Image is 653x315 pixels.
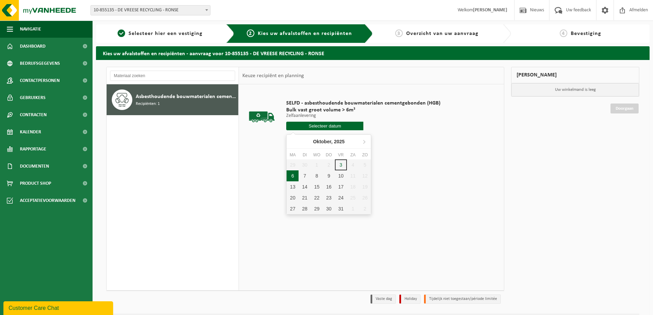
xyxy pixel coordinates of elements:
[335,170,347,181] div: 10
[299,203,311,214] div: 28
[99,29,221,38] a: 1Selecteer hier een vestiging
[287,181,299,192] div: 13
[371,294,396,304] li: Vaste dag
[323,203,335,214] div: 30
[286,113,440,118] p: Zelfaanlevering
[136,93,237,101] span: Asbesthoudende bouwmaterialen cementgebonden (hechtgebonden)
[311,170,323,181] div: 8
[299,152,311,158] div: di
[323,152,335,158] div: do
[286,122,363,130] input: Selecteer datum
[286,107,440,113] span: Bulk vast groot volume > 6m³
[20,192,75,209] span: Acceptatievoorwaarden
[323,170,335,181] div: 9
[560,29,567,37] span: 4
[335,203,347,214] div: 31
[323,192,335,203] div: 23
[287,152,299,158] div: ma
[287,170,299,181] div: 6
[347,152,359,158] div: za
[406,31,479,36] span: Overzicht van uw aanvraag
[311,203,323,214] div: 29
[311,181,323,192] div: 15
[335,152,347,158] div: vr
[107,84,239,115] button: Asbesthoudende bouwmaterialen cementgebonden (hechtgebonden) Recipiënten: 1
[20,72,60,89] span: Contactpersonen
[3,300,114,315] iframe: chat widget
[511,83,639,96] p: Uw winkelmand is leeg
[323,181,335,192] div: 16
[20,38,46,55] span: Dashboard
[110,71,235,81] input: Materiaal zoeken
[399,294,421,304] li: Holiday
[20,106,47,123] span: Contracten
[258,31,352,36] span: Kies uw afvalstoffen en recipiënten
[299,192,311,203] div: 21
[311,192,323,203] div: 22
[239,67,307,84] div: Keuze recipiënt en planning
[335,192,347,203] div: 24
[299,170,311,181] div: 7
[610,104,639,113] a: Doorgaan
[287,192,299,203] div: 20
[473,8,507,13] strong: [PERSON_NAME]
[286,100,440,107] span: SELFD - asbesthoudende bouwmaterialen cementgebonden (HGB)
[311,152,323,158] div: wo
[91,5,210,15] span: 10-855135 - DE VREESE RECYCLING - RONSE
[20,89,46,106] span: Gebruikers
[359,152,371,158] div: zo
[395,29,403,37] span: 3
[118,29,125,37] span: 1
[511,67,639,83] div: [PERSON_NAME]
[299,181,311,192] div: 14
[310,136,347,147] div: Oktober,
[20,158,49,175] span: Documenten
[334,139,344,144] i: 2025
[571,31,601,36] span: Bevestiging
[287,203,299,214] div: 27
[335,159,347,170] div: 3
[96,46,650,60] h2: Kies uw afvalstoffen en recipiënten - aanvraag voor 10-855135 - DE VREESE RECYCLING - RONSE
[247,29,254,37] span: 2
[335,181,347,192] div: 17
[136,101,160,107] span: Recipiënten: 1
[20,21,41,38] span: Navigatie
[129,31,203,36] span: Selecteer hier een vestiging
[20,175,51,192] span: Product Shop
[20,55,60,72] span: Bedrijfsgegevens
[20,141,46,158] span: Rapportage
[20,123,41,141] span: Kalender
[424,294,501,304] li: Tijdelijk niet toegestaan/période limitée
[90,5,210,15] span: 10-855135 - DE VREESE RECYCLING - RONSE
